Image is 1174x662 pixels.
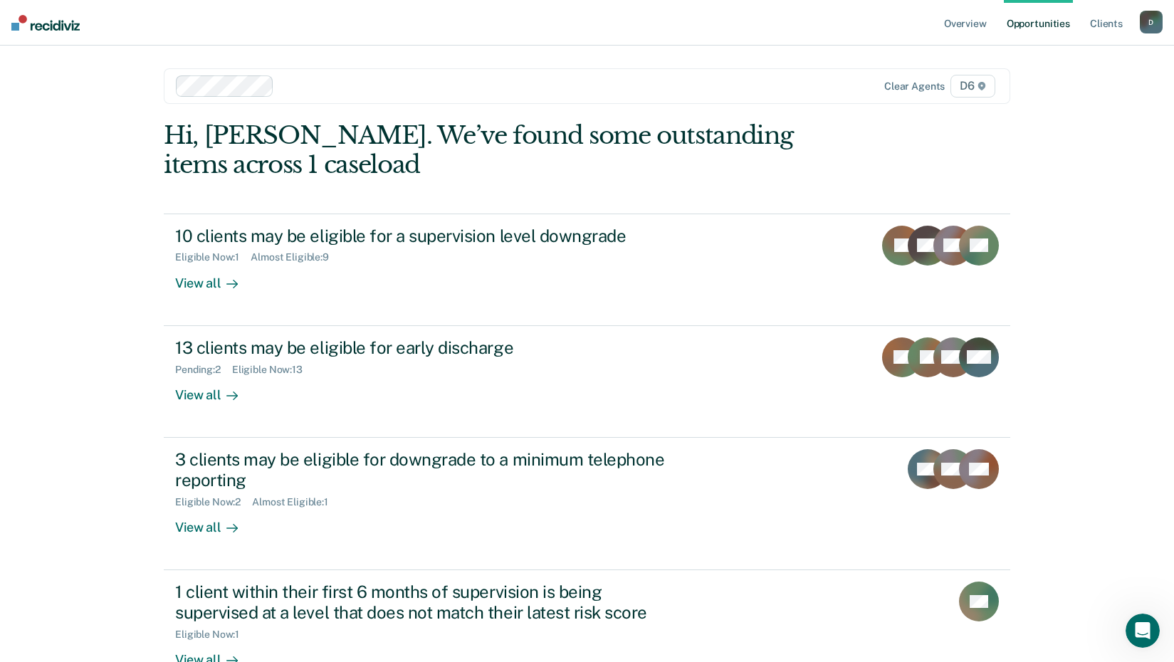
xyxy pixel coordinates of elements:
[175,375,255,403] div: View all
[175,508,255,535] div: View all
[950,75,995,98] span: D6
[11,15,80,31] img: Recidiviz
[1140,11,1163,33] button: D
[164,438,1010,570] a: 3 clients may be eligible for downgrade to a minimum telephone reportingEligible Now:2Almost Elig...
[175,364,232,376] div: Pending : 2
[175,449,675,490] div: 3 clients may be eligible for downgrade to a minimum telephone reporting
[175,582,675,623] div: 1 client within their first 6 months of supervision is being supervised at a level that does not ...
[175,629,251,641] div: Eligible Now : 1
[175,226,675,246] div: 10 clients may be eligible for a supervision level downgrade
[164,121,841,179] div: Hi, [PERSON_NAME]. We’ve found some outstanding items across 1 caseload
[884,80,945,93] div: Clear agents
[164,214,1010,326] a: 10 clients may be eligible for a supervision level downgradeEligible Now:1Almost Eligible:9View all
[175,251,251,263] div: Eligible Now : 1
[232,364,314,376] div: Eligible Now : 13
[175,337,675,358] div: 13 clients may be eligible for early discharge
[251,251,340,263] div: Almost Eligible : 9
[175,496,252,508] div: Eligible Now : 2
[1126,614,1160,648] iframe: Intercom live chat
[252,496,340,508] div: Almost Eligible : 1
[175,263,255,291] div: View all
[164,326,1010,438] a: 13 clients may be eligible for early dischargePending:2Eligible Now:13View all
